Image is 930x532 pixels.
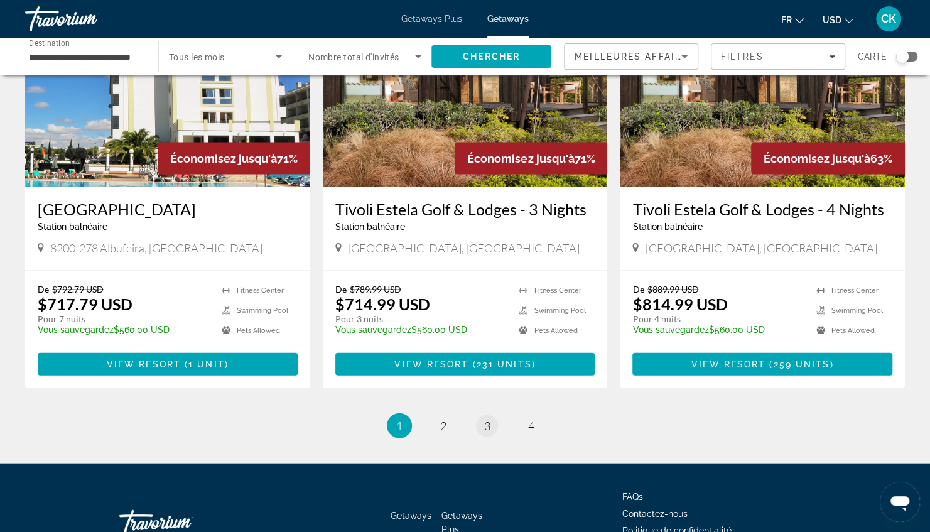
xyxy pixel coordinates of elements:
a: Getaways Plus [401,14,462,24]
button: Filters [711,43,845,70]
span: Fitness Center [831,286,879,295]
span: 231 units [477,359,532,369]
span: View Resort [394,359,468,369]
span: Swimming Pool [237,307,288,315]
span: Station balnéaire [335,222,405,232]
span: Carte [858,48,887,65]
span: Pets Allowed [534,327,577,335]
span: Vous sauvegardez [335,325,411,335]
p: $560.00 USD [632,325,804,335]
button: View Resort(259 units) [632,353,892,376]
span: 1 unit [188,359,225,369]
span: Fitness Center [534,286,581,295]
span: 2 [440,419,446,433]
span: Économisez jusqu'à [467,152,574,165]
button: Change language [781,11,804,29]
button: View Resort(1 unit) [38,353,298,376]
div: 63% [751,143,905,175]
span: Fitness Center [237,286,284,295]
span: Économisez jusqu'à [764,152,870,165]
span: View Resort [107,359,181,369]
div: 71% [455,143,607,175]
span: Pets Allowed [237,327,280,335]
span: Vous sauvegardez [632,325,708,335]
span: Station balnéaire [632,222,702,232]
span: View Resort [691,359,765,369]
button: Search [431,45,551,68]
span: [GEOGRAPHIC_DATA], [GEOGRAPHIC_DATA] [645,241,877,255]
span: 1 [396,419,403,433]
span: Swimming Pool [831,307,883,315]
span: De [38,284,49,295]
iframe: Button to launch messaging window [880,482,920,522]
a: [GEOGRAPHIC_DATA] [38,200,298,219]
span: Vous sauvegardez [38,325,114,335]
p: $560.00 USD [335,325,507,335]
span: 259 units [773,359,830,369]
a: FAQs [622,492,643,502]
a: Getaways [487,14,529,24]
a: Tivoli Estela Golf & Lodges - 3 Nights [335,200,595,219]
span: Destination [29,38,70,47]
span: 8200-278 Albufeira, [GEOGRAPHIC_DATA] [50,241,262,255]
span: 3 [484,419,490,433]
span: 4 [528,419,534,433]
mat-select: Sort by [575,49,688,64]
span: Filtres [721,52,764,62]
span: CK [881,13,896,25]
p: Pour 3 nuits [335,313,507,325]
span: De [335,284,347,295]
p: Pour 4 nuits [632,313,804,325]
span: $789.99 USD [350,284,401,295]
span: Station balnéaire [38,222,107,232]
span: Chercher [463,52,520,62]
p: $714.99 USD [335,295,430,313]
a: Getaways [391,511,431,521]
button: Change currency [823,11,853,29]
div: 71% [158,143,310,175]
a: Contactez-nous [622,509,688,519]
p: Pour 7 nuits [38,313,209,325]
button: User Menu [872,6,905,32]
p: $814.99 USD [632,295,727,313]
input: Select destination [29,50,142,65]
span: $889.99 USD [647,284,698,295]
button: View Resort(231 units) [335,353,595,376]
span: $792.79 USD [52,284,104,295]
span: ( ) [765,359,833,369]
span: ( ) [468,359,535,369]
span: De [632,284,644,295]
span: Swimming Pool [534,307,585,315]
a: Travorium [25,3,151,35]
span: ( ) [181,359,229,369]
span: USD [823,15,841,25]
span: Nombre total d'invités [308,52,399,62]
span: Meilleures affaires [575,52,695,62]
span: Économisez jusqu'à [170,152,277,165]
span: Tous les mois [169,52,225,62]
span: [GEOGRAPHIC_DATA], [GEOGRAPHIC_DATA] [348,241,580,255]
p: $717.79 USD [38,295,132,313]
span: fr [781,15,792,25]
nav: Pagination [25,413,905,438]
p: $560.00 USD [38,325,209,335]
span: Pets Allowed [831,327,875,335]
a: Tivoli Estela Golf & Lodges - 4 Nights [632,200,892,219]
